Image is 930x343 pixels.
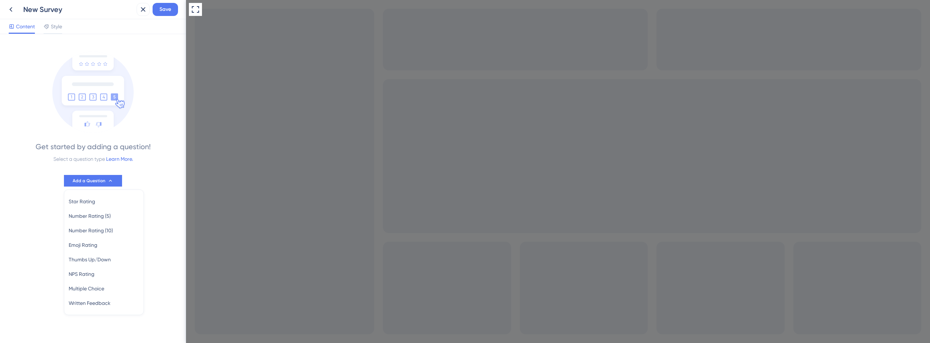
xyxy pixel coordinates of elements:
button: Number Rating (5) [69,209,139,223]
span: Multiple Choice [69,284,104,293]
span: Thumbs Up/Down [69,255,111,264]
button: Written Feedback [69,296,139,310]
span: Add a Question [73,178,105,184]
img: empty-step-icon [52,52,134,133]
span: Star Rating [69,197,95,206]
span: Number Rating (10) [69,226,113,235]
span: Content [16,22,35,31]
div: New Survey [23,4,134,15]
span: Emoji Rating [69,241,97,249]
button: Thumbs Up/Down [69,252,139,267]
button: Save [153,3,178,16]
button: NPS Rating [69,267,139,281]
button: Add a Question [64,175,122,187]
span: Save [159,5,171,14]
a: Learn More. [106,156,133,162]
button: Multiple Choice [69,281,139,296]
button: Star Rating [69,194,139,209]
button: Emoji Rating [69,238,139,252]
span: Written Feedback [69,299,110,307]
span: NPS Rating [69,270,94,278]
div: Select a question type [53,155,133,163]
div: Get started by adding a question! [36,142,151,152]
span: Number Rating (5) [69,212,111,220]
button: Number Rating (10) [69,223,139,238]
span: Style [51,22,62,31]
